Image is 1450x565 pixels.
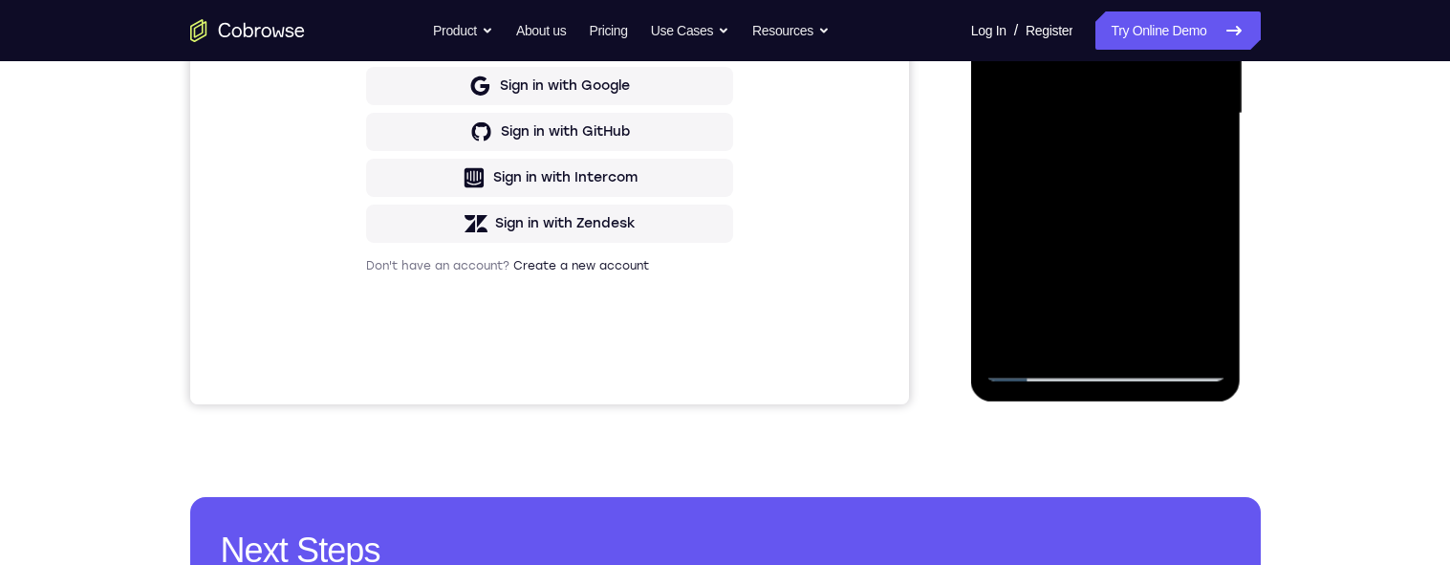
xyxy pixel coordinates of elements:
div: Sign in with GitHub [311,359,440,378]
button: Sign in with GitHub [176,349,543,387]
button: Sign in with Intercom [176,395,543,433]
div: Sign in with Zendesk [305,450,445,469]
button: Sign in with Zendesk [176,441,543,479]
a: Register [1026,11,1072,50]
div: Sign in with Google [310,313,440,332]
button: Resources [752,11,830,50]
button: Sign in with Google [176,303,543,341]
a: Pricing [589,11,627,50]
p: Don't have an account? [176,494,543,510]
a: Go to the home page [190,19,305,42]
a: Log In [971,11,1006,50]
span: / [1014,19,1018,42]
a: Create a new account [323,495,459,509]
div: Sign in with Intercom [303,404,447,424]
button: Use Cases [651,11,729,50]
p: or [350,273,370,289]
a: About us [516,11,566,50]
a: Try Online Demo [1095,11,1260,50]
button: Product [433,11,493,50]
